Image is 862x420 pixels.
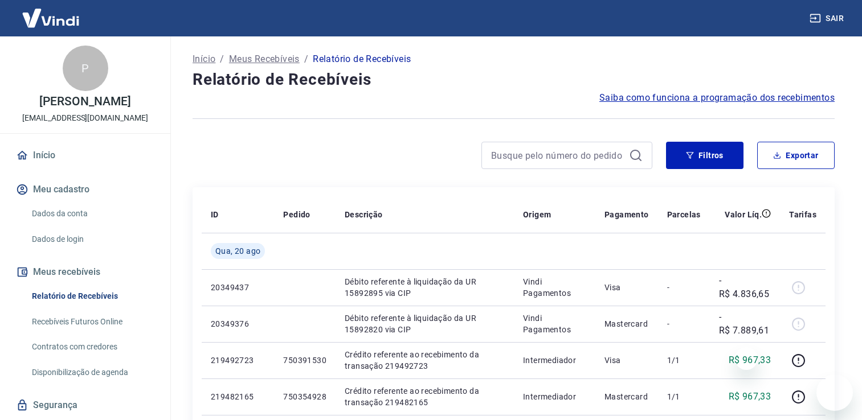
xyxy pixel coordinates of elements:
[523,312,586,335] p: Vindi Pagamentos
[211,391,265,402] p: 219482165
[211,209,219,220] p: ID
[667,282,701,293] p: -
[39,96,130,108] p: [PERSON_NAME]
[211,318,265,330] p: 20349376
[816,374,853,411] iframe: Botão para abrir a janela de mensagens
[523,355,586,366] p: Intermediador
[604,355,649,366] p: Visa
[215,245,260,257] span: Qua, 20 ago
[229,52,300,66] a: Meus Recebíveis
[345,209,383,220] p: Descrição
[211,355,265,366] p: 219492723
[491,147,624,164] input: Busque pelo número do pedido
[604,209,649,220] p: Pagamento
[283,391,326,402] p: 750354928
[27,335,157,359] a: Contratos com credores
[725,209,762,220] p: Valor Líq.
[729,390,771,403] p: R$ 967,33
[14,143,157,168] a: Início
[193,68,835,91] h4: Relatório de Recebíveis
[14,1,88,35] img: Vindi
[193,52,215,66] a: Início
[345,349,505,372] p: Crédito referente ao recebimento da transação 219492723
[14,393,157,418] a: Segurança
[27,285,157,308] a: Relatório de Recebíveis
[599,91,835,105] a: Saiba como funciona a programação dos recebimentos
[604,391,649,402] p: Mastercard
[22,112,148,124] p: [EMAIL_ADDRESS][DOMAIN_NAME]
[757,142,835,169] button: Exportar
[667,355,701,366] p: 1/1
[667,318,701,330] p: -
[523,209,551,220] p: Origem
[220,52,224,66] p: /
[304,52,308,66] p: /
[27,310,157,333] a: Recebíveis Futuros Online
[789,209,816,220] p: Tarifas
[667,391,701,402] p: 1/1
[604,318,649,330] p: Mastercard
[27,361,157,384] a: Disponibilização de agenda
[735,347,758,370] iframe: Fechar mensagem
[27,228,157,251] a: Dados de login
[604,282,649,293] p: Visa
[345,312,505,335] p: Débito referente à liquidação da UR 15892820 via CIP
[27,202,157,225] a: Dados da conta
[14,177,157,202] button: Meu cadastro
[807,8,848,29] button: Sair
[211,282,265,293] p: 20349437
[729,353,771,367] p: R$ 967,33
[719,310,771,337] p: -R$ 7.889,61
[523,276,586,299] p: Vindi Pagamentos
[283,355,326,366] p: 750391530
[719,274,771,301] p: -R$ 4.836,65
[666,142,743,169] button: Filtros
[283,209,310,220] p: Pedido
[14,260,157,285] button: Meus recebíveis
[313,52,411,66] p: Relatório de Recebíveis
[523,391,586,402] p: Intermediador
[345,385,505,408] p: Crédito referente ao recebimento da transação 219482165
[667,209,701,220] p: Parcelas
[345,276,505,299] p: Débito referente à liquidação da UR 15892895 via CIP
[63,46,108,91] div: P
